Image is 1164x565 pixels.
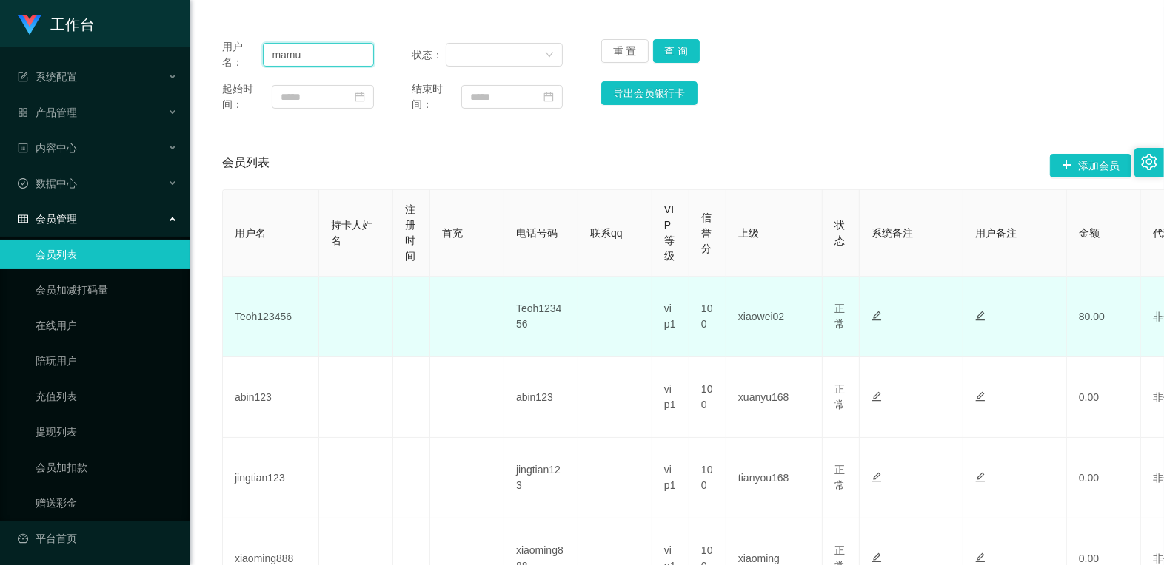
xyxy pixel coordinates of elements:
span: 上级 [738,227,759,239]
i: 图标: edit [872,472,882,482]
span: VIP等级 [664,203,675,262]
span: 持卡人姓名 [331,219,372,246]
td: Teoh123456 [504,277,578,357]
td: xiaowei02 [726,277,823,357]
button: 图标: plus添加会员 [1050,154,1131,177]
i: 图标: edit [872,391,882,402]
img: logo.9652507e.png [18,15,41,35]
i: 图标: check-circle-o [18,178,28,189]
i: 图标: calendar [355,92,365,102]
span: 会员管理 [18,213,77,225]
td: Teoh123456 [223,277,319,357]
span: 起始时间： [222,81,272,112]
i: 图标: edit [975,391,986,402]
i: 图标: form [18,72,28,82]
button: 导出会员银行卡 [601,81,698,105]
a: 充值列表 [36,382,178,411]
a: 会员加扣款 [36,453,178,482]
td: 80.00 [1067,277,1141,357]
td: 0.00 [1067,357,1141,438]
a: 会员加减打码量 [36,275,178,305]
i: 图标: edit [872,552,882,563]
h1: 工作台 [50,1,95,48]
i: 图标: appstore-o [18,107,28,118]
span: 注册时间 [405,203,415,262]
span: 数据中心 [18,177,77,189]
span: 用户备注 [975,227,1017,239]
td: tianyou168 [726,438,823,518]
i: 图标: down [545,50,554,61]
i: 图标: calendar [543,92,554,102]
td: 100 [689,357,726,438]
span: 电话号码 [516,227,558,239]
a: 在线用户 [36,311,178,340]
span: 用户名 [235,227,266,239]
span: 用户名： [222,39,263,70]
span: 金额 [1079,227,1100,239]
span: 状态： [412,47,446,63]
span: 系统配置 [18,71,77,83]
span: 状态 [834,219,845,246]
span: 会员列表 [222,154,270,177]
td: jingtian123 [223,438,319,518]
td: 100 [689,438,726,518]
a: 会员列表 [36,240,178,269]
i: 图标: edit [975,311,986,321]
td: 0.00 [1067,438,1141,518]
span: 首充 [442,227,463,239]
i: 图标: edit [872,311,882,321]
td: abin123 [223,357,319,438]
i: 图标: setting [1141,154,1157,170]
span: 系统备注 [872,227,913,239]
i: 图标: profile [18,143,28,153]
span: 正常 [834,383,845,410]
button: 查 询 [653,39,700,63]
i: 图标: edit [975,552,986,563]
a: 图标: dashboard平台首页 [18,524,178,553]
i: 图标: edit [975,472,986,482]
span: 内容中心 [18,142,77,154]
td: 100 [689,277,726,357]
td: vip1 [652,277,689,357]
td: jingtian123 [504,438,578,518]
span: 正常 [834,302,845,330]
span: 结束时间： [412,81,461,112]
td: vip1 [652,438,689,518]
a: 陪玩用户 [36,346,178,376]
td: xuanyu168 [726,357,823,438]
span: 信誉分 [701,212,712,254]
a: 赠送彩金 [36,488,178,518]
a: 工作台 [18,18,95,30]
button: 重 置 [601,39,649,63]
i: 图标: table [18,214,28,224]
input: 请输入用户名 [263,43,373,67]
span: 产品管理 [18,106,77,118]
td: abin123 [504,357,578,438]
span: 联系qq [590,227,623,239]
td: vip1 [652,357,689,438]
a: 提现列表 [36,417,178,447]
span: 正常 [834,464,845,491]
